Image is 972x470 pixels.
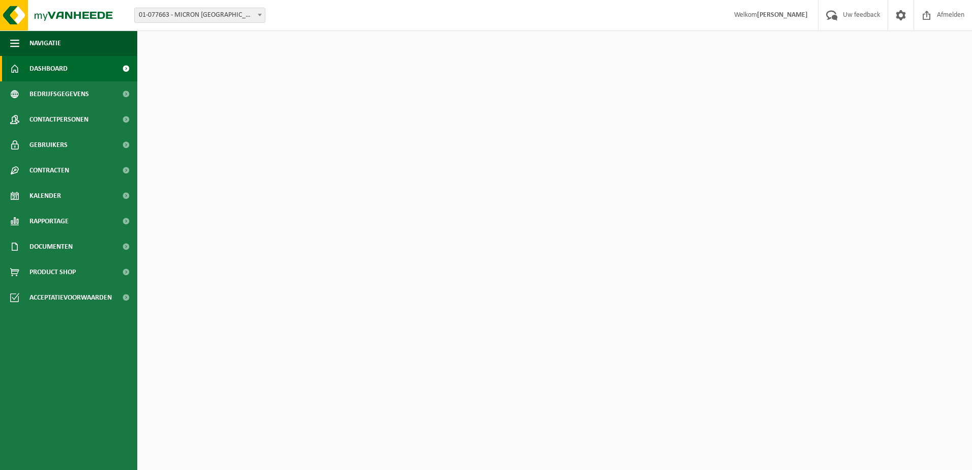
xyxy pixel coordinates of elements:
[29,132,68,158] span: Gebruikers
[757,11,808,19] strong: [PERSON_NAME]
[29,183,61,209] span: Kalender
[29,158,69,183] span: Contracten
[134,8,265,23] span: 01-077663 - MICRON NV - MOESKROEN
[135,8,265,22] span: 01-077663 - MICRON NV - MOESKROEN
[29,285,112,310] span: Acceptatievoorwaarden
[29,209,69,234] span: Rapportage
[29,81,89,107] span: Bedrijfsgegevens
[29,107,88,132] span: Contactpersonen
[29,31,61,56] span: Navigatie
[29,259,76,285] span: Product Shop
[29,234,73,259] span: Documenten
[29,56,68,81] span: Dashboard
